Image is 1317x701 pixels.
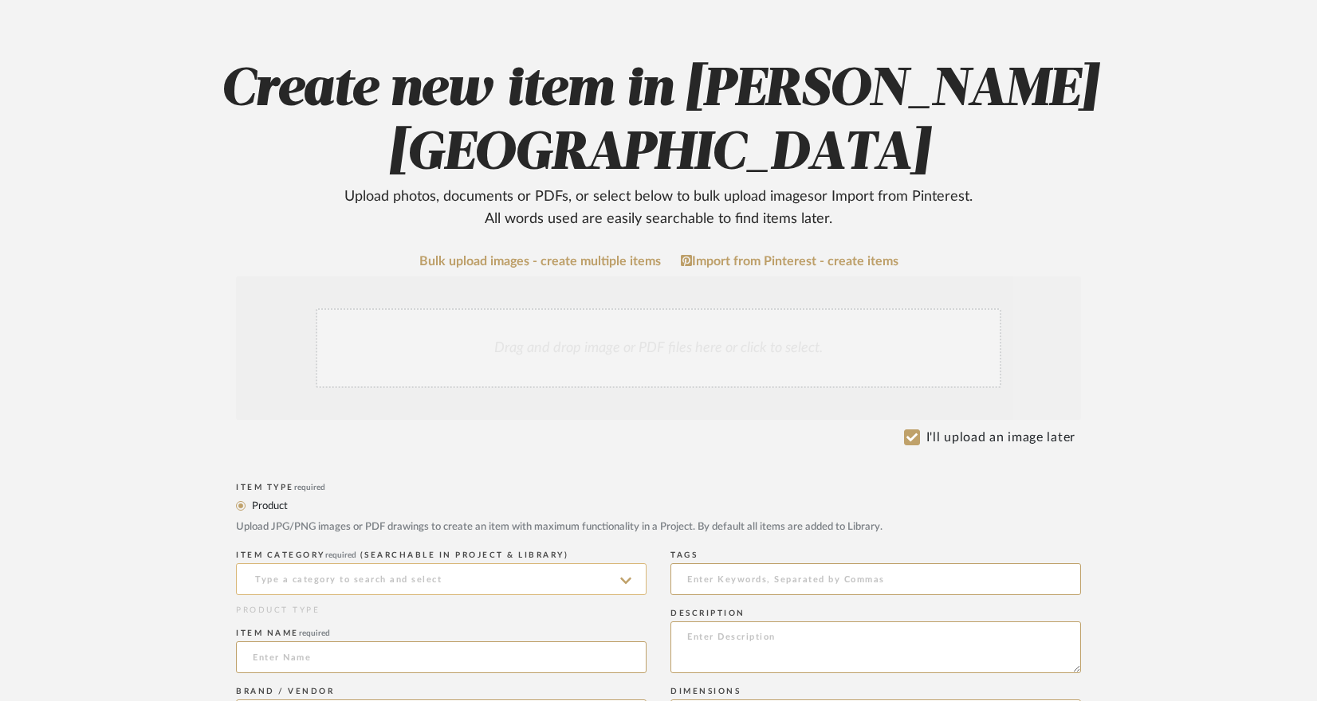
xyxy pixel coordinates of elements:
div: Tags [670,550,1081,560]
div: PRODUCT TYPE [236,605,647,617]
div: Upload JPG/PNG images or PDF drawings to create an item with maximum functionality in a Project. ... [236,519,1081,535]
span: required [294,484,325,491]
div: ITEM CATEGORY [236,550,647,560]
label: I'll upload an image later [926,428,1075,447]
span: (Searchable in Project & Library) [360,551,569,559]
span: required [299,629,330,637]
div: Brand / Vendor [236,687,647,696]
input: Enter Keywords, Separated by Commas [670,563,1081,595]
div: Dimensions [670,687,1081,696]
input: Type a category to search and select [236,563,647,595]
span: required [325,551,356,559]
mat-radio-group: Select item type [236,495,1081,515]
div: Item Type [236,483,1081,492]
div: Description [670,609,1081,618]
input: Enter Name [236,641,647,673]
div: Upload photos, documents or PDFs, or select below to bulk upload images or Import from Pinterest ... [332,186,985,230]
label: Product [250,497,288,515]
div: Item name [236,629,647,638]
h2: Create new item in [PERSON_NAME][GEOGRAPHIC_DATA] [151,58,1166,230]
a: Import from Pinterest - create items [681,254,898,268]
a: Bulk upload images - create multiple items [419,255,661,268]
